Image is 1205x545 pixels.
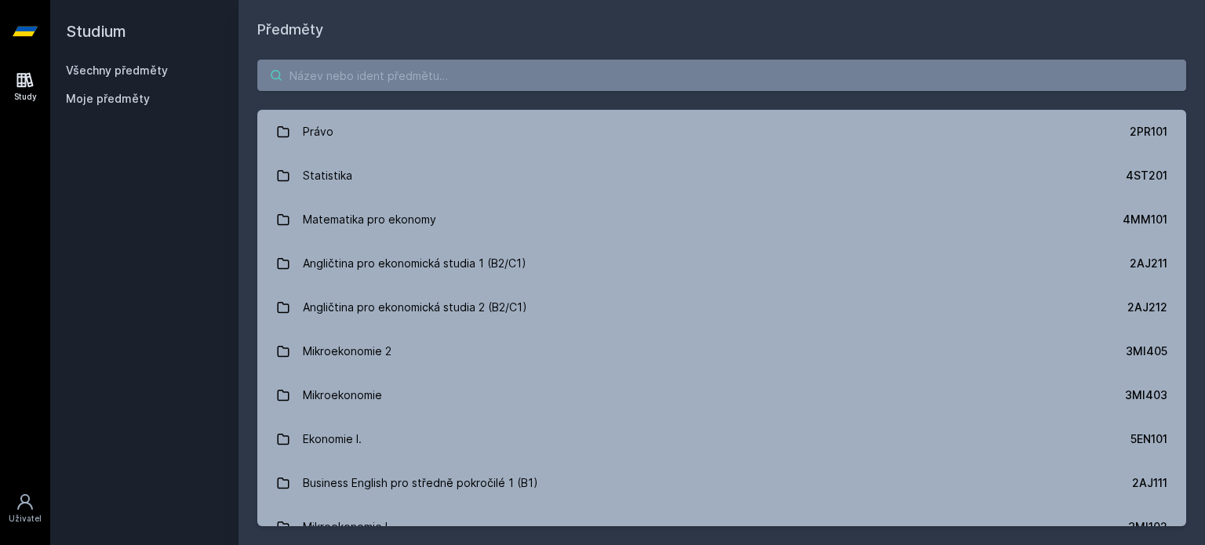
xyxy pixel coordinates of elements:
[1126,343,1167,359] div: 3MI405
[1125,387,1167,403] div: 3MI403
[257,19,1186,41] h1: Předměty
[257,110,1186,154] a: Právo 2PR101
[303,292,527,323] div: Angličtina pro ekonomická studia 2 (B2/C1)
[303,204,436,235] div: Matematika pro ekonomy
[303,160,352,191] div: Statistika
[1128,519,1167,535] div: 3MI102
[1123,212,1167,227] div: 4MM101
[257,329,1186,373] a: Mikroekonomie 2 3MI405
[303,380,382,411] div: Mikroekonomie
[303,511,388,543] div: Mikroekonomie I
[257,154,1186,198] a: Statistika 4ST201
[303,423,362,455] div: Ekonomie I.
[303,248,526,279] div: Angličtina pro ekonomická studia 1 (B2/C1)
[257,417,1186,461] a: Ekonomie I. 5EN101
[1132,475,1167,491] div: 2AJ111
[3,63,47,111] a: Study
[3,485,47,532] a: Uživatel
[303,467,538,499] div: Business English pro středně pokročilé 1 (B1)
[257,461,1186,505] a: Business English pro středně pokročilé 1 (B1) 2AJ111
[1130,431,1167,447] div: 5EN101
[1130,124,1167,140] div: 2PR101
[257,242,1186,285] a: Angličtina pro ekonomická studia 1 (B2/C1) 2AJ211
[303,116,333,147] div: Právo
[1126,168,1167,183] div: 4ST201
[257,285,1186,329] a: Angličtina pro ekonomická studia 2 (B2/C1) 2AJ212
[1127,300,1167,315] div: 2AJ212
[66,64,168,77] a: Všechny předměty
[257,60,1186,91] input: Název nebo ident předmětu…
[14,91,37,103] div: Study
[303,336,391,367] div: Mikroekonomie 2
[9,513,42,525] div: Uživatel
[1130,256,1167,271] div: 2AJ211
[257,198,1186,242] a: Matematika pro ekonomy 4MM101
[66,91,150,107] span: Moje předměty
[257,373,1186,417] a: Mikroekonomie 3MI403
